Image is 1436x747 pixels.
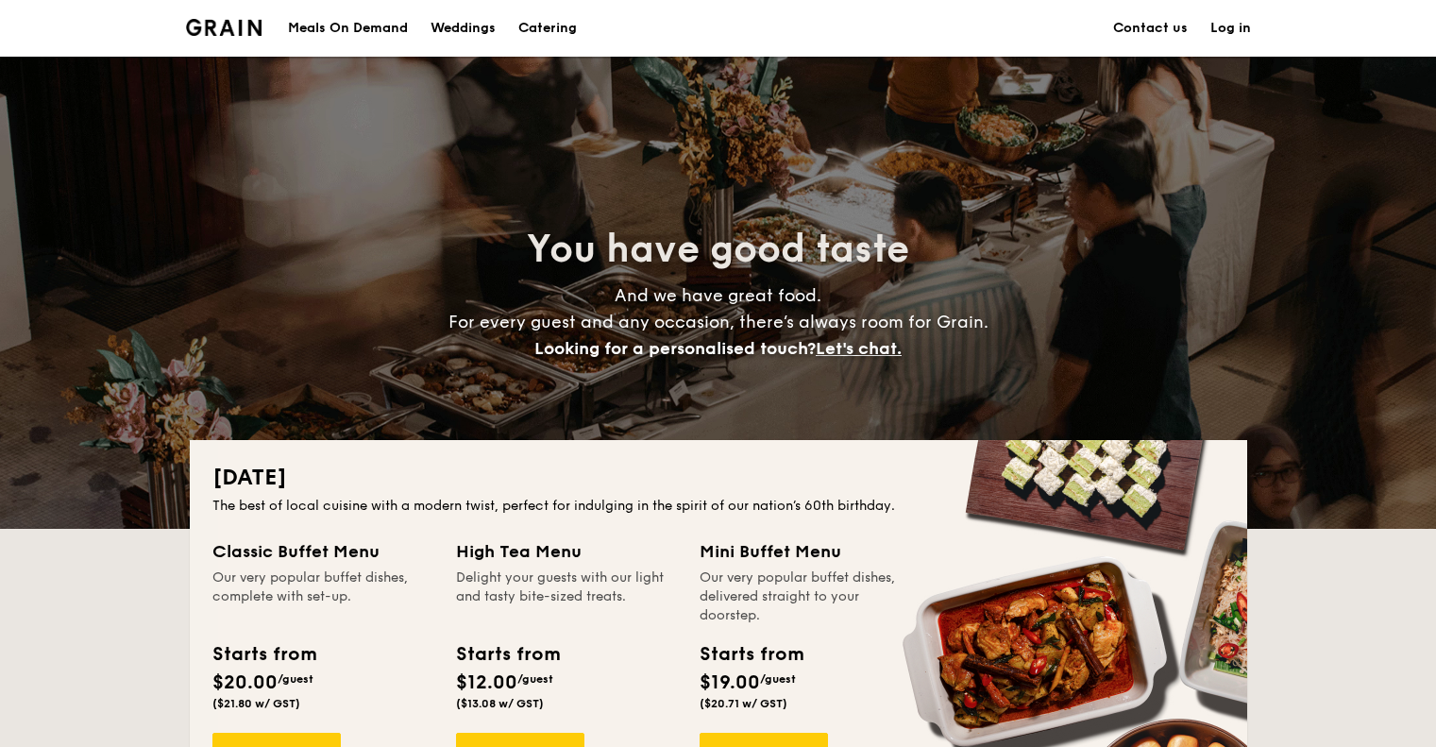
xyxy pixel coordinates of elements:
[456,697,544,710] span: ($13.08 w/ GST)
[212,569,433,625] div: Our very popular buffet dishes, complete with set-up.
[816,338,902,359] span: Let's chat.
[760,672,796,686] span: /guest
[700,538,921,565] div: Mini Buffet Menu
[212,538,433,565] div: Classic Buffet Menu
[456,538,677,565] div: High Tea Menu
[212,697,300,710] span: ($21.80 w/ GST)
[527,227,909,272] span: You have good taste
[700,640,802,669] div: Starts from
[534,338,816,359] span: Looking for a personalised touch?
[212,671,278,694] span: $20.00
[212,640,315,669] div: Starts from
[700,671,760,694] span: $19.00
[700,569,921,625] div: Our very popular buffet dishes, delivered straight to your doorstep.
[700,697,787,710] span: ($20.71 w/ GST)
[212,497,1225,516] div: The best of local cuisine with a modern twist, perfect for indulging in the spirit of our nation’...
[212,463,1225,493] h2: [DATE]
[186,19,262,36] a: Logotype
[456,569,677,625] div: Delight your guests with our light and tasty bite-sized treats.
[456,640,559,669] div: Starts from
[456,671,517,694] span: $12.00
[448,285,988,359] span: And we have great food. For every guest and any occasion, there’s always room for Grain.
[278,672,313,686] span: /guest
[186,19,262,36] img: Grain
[517,672,553,686] span: /guest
